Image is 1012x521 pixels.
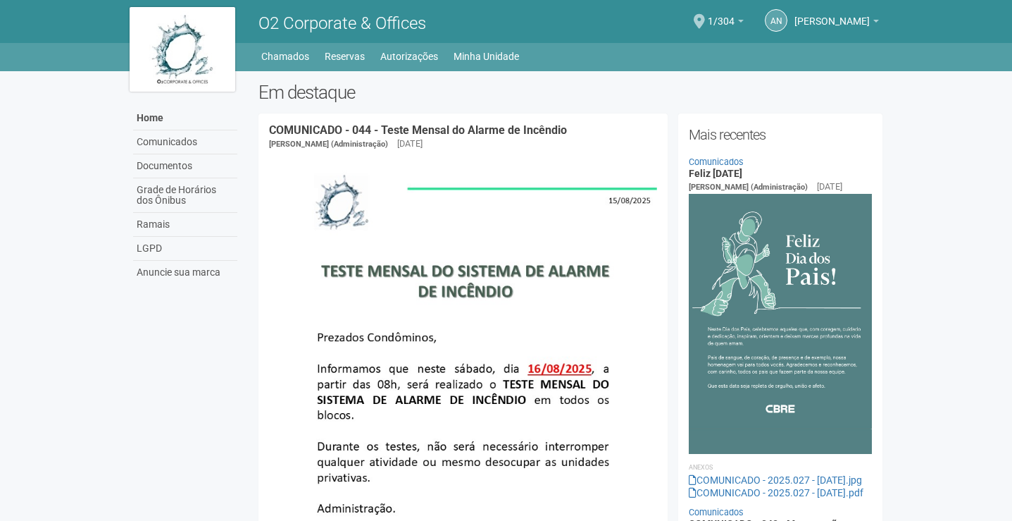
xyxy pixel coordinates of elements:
li: Anexos [689,461,873,474]
a: Anuncie sua marca [133,261,237,284]
a: Comunicados [689,507,744,517]
a: COMUNICADO - 044 - Teste Mensal do Alarme de Incêndio [269,123,567,137]
span: [PERSON_NAME] (Administração) [689,183,808,192]
a: 1/304 [708,18,744,29]
a: Chamados [261,47,309,66]
img: logo.jpg [130,7,235,92]
span: O2 Corporate & Offices [258,13,426,33]
a: LGPD [133,237,237,261]
a: Ramais [133,213,237,237]
a: Comunicados [133,130,237,154]
span: 1/304 [708,2,735,27]
a: Grade de Horários dos Ônibus [133,178,237,213]
a: Documentos [133,154,237,178]
div: [DATE] [817,180,842,193]
a: Comunicados [689,157,744,167]
a: [PERSON_NAME] [794,18,879,29]
a: Home [133,106,237,130]
h2: Mais recentes [689,124,873,145]
a: AN [765,9,787,32]
div: [DATE] [397,137,423,150]
a: Feliz [DATE] [689,168,742,179]
img: COMUNICADO%20-%202025.027%20-%20Dia%20dos%20Pais.jpg [689,194,873,454]
a: Reservas [325,47,365,66]
span: Aline Nascimento [794,2,870,27]
h2: Em destaque [258,82,883,103]
a: COMUNICADO - 2025.027 - [DATE].pdf [689,487,863,498]
span: [PERSON_NAME] (Administração) [269,140,388,149]
a: Minha Unidade [454,47,519,66]
a: Autorizações [380,47,438,66]
a: COMUNICADO - 2025.027 - [DATE].jpg [689,474,862,486]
